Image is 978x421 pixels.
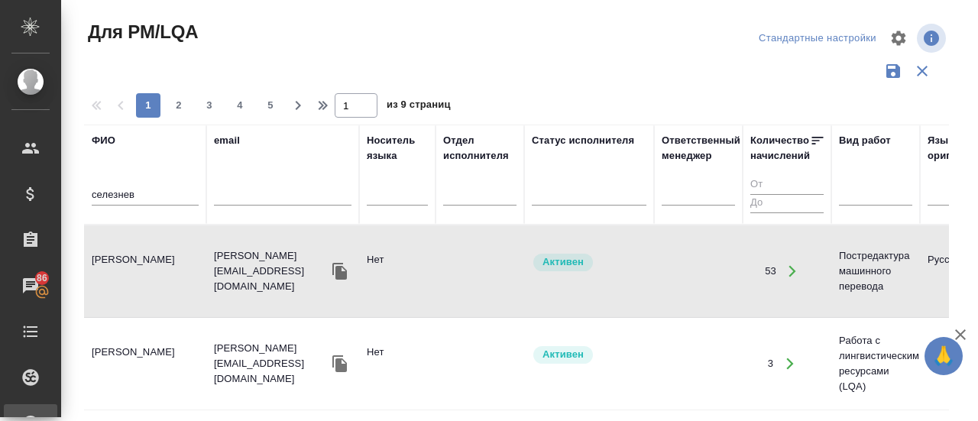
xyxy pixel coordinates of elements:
div: split button [755,27,880,50]
button: Скопировать [329,260,351,283]
td: Нет [359,337,436,390]
span: Настроить таблицу [880,20,917,57]
div: email [214,133,240,148]
span: 86 [28,270,57,286]
button: Открыть работы [774,348,805,380]
input: От [750,176,824,195]
button: Скопировать [329,352,351,375]
button: 🙏 [925,337,963,375]
span: 5 [258,98,283,113]
button: Сохранить фильтры [879,57,908,86]
button: Сбросить фильтры [908,57,937,86]
button: 2 [167,93,191,118]
button: Открыть работы [777,256,808,287]
div: Носитель языка [367,133,428,164]
button: 4 [228,93,252,118]
div: Рядовой исполнитель: назначай с учетом рейтинга [532,345,646,365]
a: 86 [4,267,57,305]
div: Ответственный менеджер [662,133,740,164]
td: Нет [359,245,436,298]
span: из 9 страниц [387,96,451,118]
div: Отдел исполнителя [443,133,517,164]
td: Постредактура машинного перевода [831,241,920,302]
div: ФИО [92,133,115,148]
p: Активен [542,347,584,362]
div: Количество начислений [750,133,810,164]
span: 3 [197,98,222,113]
td: [PERSON_NAME] [84,337,206,390]
td: [PERSON_NAME] [84,245,206,298]
div: Вид работ [839,133,891,148]
span: 2 [167,98,191,113]
div: Рядовой исполнитель: назначай с учетом рейтинга [532,252,646,273]
div: 53 [765,264,776,279]
p: Активен [542,254,584,270]
div: Статус исполнителя [532,133,634,148]
span: 4 [228,98,252,113]
p: [PERSON_NAME][EMAIL_ADDRESS][DOMAIN_NAME] [214,341,329,387]
input: До [750,194,824,213]
button: 3 [197,93,222,118]
p: [PERSON_NAME][EMAIL_ADDRESS][DOMAIN_NAME] [214,248,329,294]
span: 🙏 [931,340,957,372]
div: 3 [768,356,773,371]
span: Посмотреть информацию [917,24,949,53]
span: Для PM/LQA [84,20,198,44]
td: Работа с лингвистическими ресурсами (LQA) [831,325,920,402]
button: 5 [258,93,283,118]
